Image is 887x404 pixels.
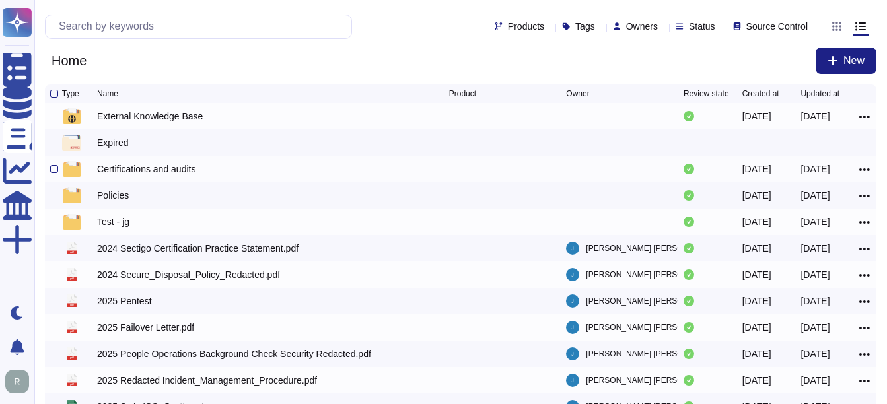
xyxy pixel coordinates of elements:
[586,242,719,255] span: [PERSON_NAME] [PERSON_NAME]
[97,136,128,149] div: Expired
[800,347,830,360] div: [DATE]
[742,242,771,255] div: [DATE]
[97,189,129,202] div: Policies
[742,374,771,387] div: [DATE]
[684,90,729,98] span: Review state
[566,321,579,334] img: user
[566,294,579,308] img: user
[575,22,595,31] span: Tags
[586,347,719,360] span: [PERSON_NAME] [PERSON_NAME]
[45,51,93,71] span: Home
[742,347,771,360] div: [DATE]
[800,110,830,123] div: [DATE]
[566,242,579,255] img: user
[566,374,579,387] img: user
[800,294,830,308] div: [DATE]
[63,214,81,230] img: folder
[97,321,194,334] div: 2025 Failover Letter.pdf
[3,367,38,396] button: user
[97,162,195,176] div: Certifications and audits
[816,48,876,74] button: New
[800,189,830,202] div: [DATE]
[746,22,808,31] span: Source Control
[800,162,830,176] div: [DATE]
[508,22,544,31] span: Products
[742,110,771,123] div: [DATE]
[742,162,771,176] div: [DATE]
[742,268,771,281] div: [DATE]
[742,294,771,308] div: [DATE]
[800,268,830,281] div: [DATE]
[742,215,771,228] div: [DATE]
[63,187,81,203] img: folder
[63,161,81,177] img: folder
[97,215,129,228] div: Test - jg
[800,321,830,334] div: [DATE]
[52,15,351,38] input: Search by keywords
[586,294,719,308] span: [PERSON_NAME] [PERSON_NAME]
[97,90,118,98] span: Name
[626,22,658,31] span: Owners
[566,268,579,281] img: user
[62,90,79,98] span: Type
[97,110,203,123] div: External Knowledge Base
[742,90,779,98] span: Created at
[800,90,839,98] span: Updated at
[586,321,719,334] span: [PERSON_NAME] [PERSON_NAME]
[62,135,81,151] img: folder
[63,108,81,124] img: folder
[742,189,771,202] div: [DATE]
[97,242,299,255] div: 2024 Sectigo Certification Practice Statement.pdf
[742,321,771,334] div: [DATE]
[800,215,830,228] div: [DATE]
[97,268,280,281] div: 2024 Secure_Disposal_Policy_Redacted.pdf
[97,374,317,387] div: 2025 Redacted Incident_Management_Procedure.pdf
[566,90,589,98] span: Owner
[566,347,579,360] img: user
[97,347,371,360] div: 2025 People Operations Background Check Security Redacted.pdf
[449,90,476,98] span: Product
[800,242,830,255] div: [DATE]
[5,370,29,393] img: user
[800,374,830,387] div: [DATE]
[843,55,865,66] span: New
[689,22,715,31] span: Status
[586,374,719,387] span: [PERSON_NAME] [PERSON_NAME]
[586,268,719,281] span: [PERSON_NAME] [PERSON_NAME]
[97,294,152,308] div: 2025 Pentest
